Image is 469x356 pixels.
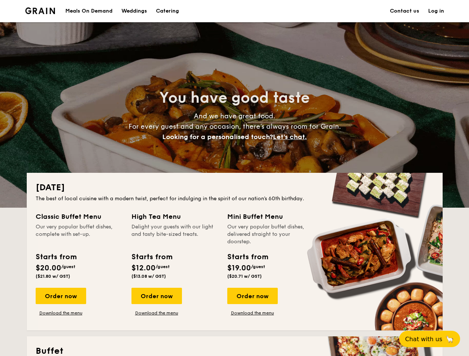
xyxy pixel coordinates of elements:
a: Logotype [25,7,55,14]
img: Grain [25,7,55,14]
div: Classic Buffet Menu [36,211,123,222]
span: Let's chat. [273,133,307,141]
span: 🦙 [445,335,454,343]
div: High Tea Menu [131,211,218,222]
a: Download the menu [227,310,278,316]
div: Order now [36,288,86,304]
div: Delight your guests with our light and tasty bite-sized treats. [131,223,218,245]
div: Order now [131,288,182,304]
button: Chat with us🦙 [399,331,460,347]
span: /guest [61,264,75,269]
span: /guest [251,264,265,269]
span: Chat with us [405,336,442,343]
span: ($20.71 w/ GST) [227,274,262,279]
div: The best of local cuisine with a modern twist, perfect for indulging in the spirit of our nation’... [36,195,434,202]
div: Starts from [227,251,268,263]
span: ($21.80 w/ GST) [36,274,70,279]
div: Mini Buffet Menu [227,211,314,222]
a: Download the menu [36,310,86,316]
span: ($13.08 w/ GST) [131,274,166,279]
span: $19.00 [227,264,251,273]
div: Starts from [131,251,172,263]
div: Our very popular buffet dishes, delivered straight to your doorstep. [227,223,314,245]
span: Looking for a personalised touch? [162,133,273,141]
a: Download the menu [131,310,182,316]
div: Order now [227,288,278,304]
div: Our very popular buffet dishes, complete with set-up. [36,223,123,245]
span: You have good taste [159,89,310,107]
div: Starts from [36,251,76,263]
span: And we have great food. For every guest and any occasion, there’s always room for Grain. [128,112,341,141]
span: $20.00 [36,264,61,273]
h2: [DATE] [36,182,434,194]
span: $12.00 [131,264,156,273]
span: /guest [156,264,170,269]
